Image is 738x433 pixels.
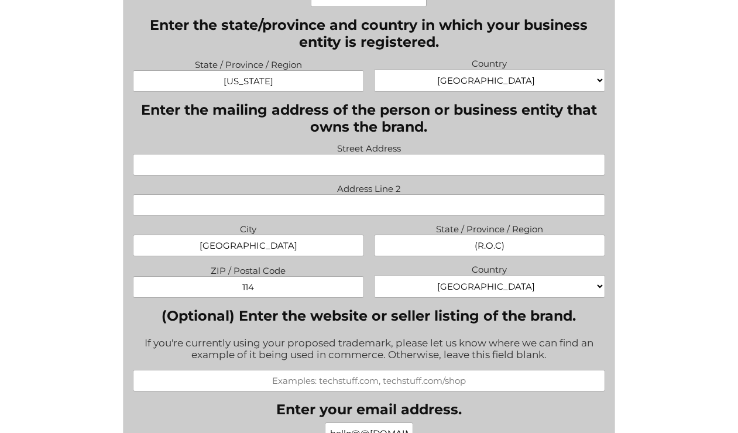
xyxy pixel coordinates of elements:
[133,262,365,276] label: ZIP / Postal Code
[133,370,606,391] input: Examples: techstuff.com, techstuff.com/shop
[374,221,606,235] label: State / Province / Region
[374,55,606,69] label: Country
[133,56,365,70] label: State / Province / Region
[133,329,606,370] div: If you're currently using your proposed trademark, please let us know where we can find an exampl...
[133,221,365,235] label: City
[133,101,606,135] legend: Enter the mailing address of the person or business entity that owns the brand.
[133,140,606,154] label: Street Address
[133,16,606,50] legend: Enter the state/province and country in which your business entity is registered.
[276,401,462,418] label: Enter your email address.
[374,261,606,275] label: Country
[133,180,606,194] label: Address Line 2
[133,307,606,324] label: (Optional) Enter the website or seller listing of the brand.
